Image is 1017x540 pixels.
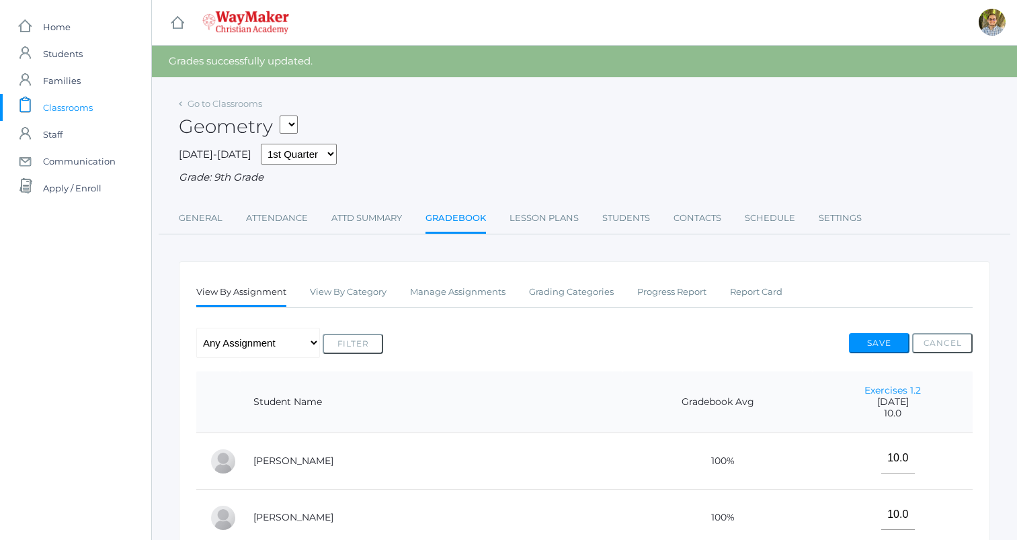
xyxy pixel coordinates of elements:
span: Students [43,40,83,67]
a: Progress Report [637,279,706,306]
a: [PERSON_NAME] [253,511,333,523]
a: View By Category [310,279,387,306]
a: Report Card [730,279,782,306]
span: Families [43,67,81,94]
a: Students [602,205,650,232]
div: Kylen Braileanu [979,9,1006,36]
span: [DATE]-[DATE] [179,148,251,161]
th: Student Name [240,371,622,433]
h2: Geometry [179,116,298,137]
span: Staff [43,121,63,148]
a: Schedule [745,205,795,232]
a: Grading Categories [529,279,614,306]
a: Attd Summary [331,205,402,232]
button: Cancel [912,333,973,353]
span: Classrooms [43,94,93,121]
th: Gradebook Avg [622,371,813,433]
span: Communication [43,148,116,175]
a: Settings [819,205,862,232]
img: waymaker-logo-stack-white-1602f2b1af18da31a5905e9982d058868370996dac5278e84edea6dabf9a3315.png [202,11,289,34]
a: [PERSON_NAME] [253,455,333,467]
div: Grade: 9th Grade [179,170,990,185]
span: Apply / Enroll [43,175,101,201]
a: View By Assignment [196,279,286,308]
a: Manage Assignments [410,279,505,306]
a: Attendance [246,205,308,232]
a: Exercises 1.2 [864,384,921,396]
a: Contacts [674,205,721,232]
button: Save [849,333,909,353]
div: LaRae Erner [210,504,237,531]
button: Filter [323,334,383,354]
span: Home [43,13,71,40]
span: 10.0 [826,408,959,419]
span: [DATE] [826,396,959,408]
a: Gradebook [425,205,486,234]
a: Go to Classrooms [188,98,262,109]
div: Reese Carr [210,448,237,475]
div: Grades successfully updated. [152,46,1017,77]
td: 100% [622,433,813,490]
a: General [179,205,222,232]
a: Lesson Plans [510,205,579,232]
